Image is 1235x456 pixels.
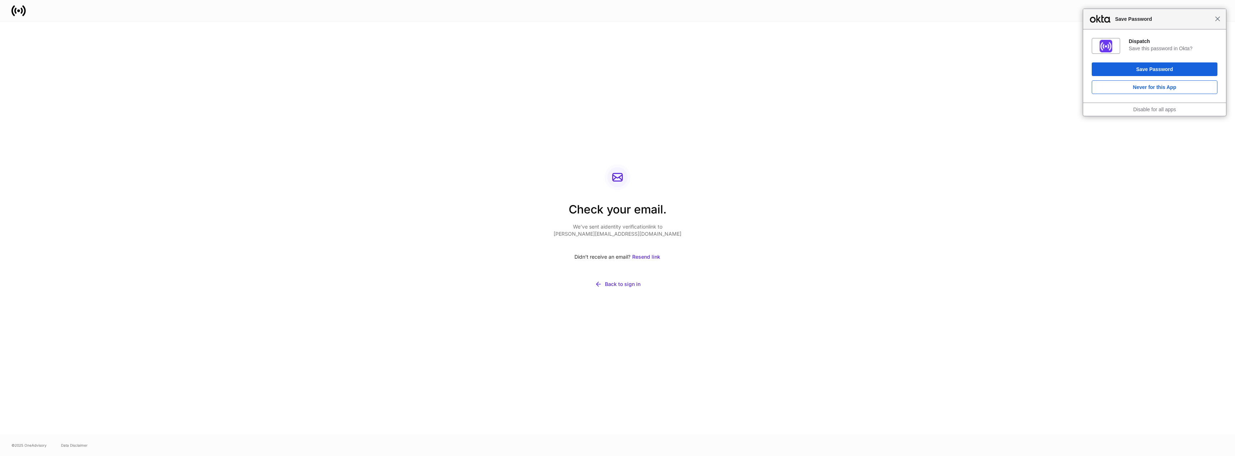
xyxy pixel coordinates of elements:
button: Resend link [632,249,661,265]
div: Dispatch [1129,38,1217,44]
a: Disable for all apps [1133,107,1176,112]
button: Save Password [1092,62,1217,76]
button: Back to sign in [554,276,681,292]
span: © 2025 OneAdvisory [11,442,47,448]
div: Didn’t receive an email? [554,249,681,265]
h2: Check your email. [554,202,681,223]
img: IoaI0QAAAAZJREFUAwDpn500DgGa8wAAAABJRU5ErkJggg== [1100,40,1112,52]
button: Never for this App [1092,80,1217,94]
div: Back to sign in [605,281,640,288]
div: Save this password in Okta? [1129,45,1217,52]
div: Resend link [632,253,660,260]
span: Close [1215,16,1220,22]
span: Save Password [1111,15,1215,23]
a: Data Disclaimer [61,442,88,448]
p: We’ve sent a identity verification link to [PERSON_NAME][EMAIL_ADDRESS][DOMAIN_NAME] [554,223,681,238]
